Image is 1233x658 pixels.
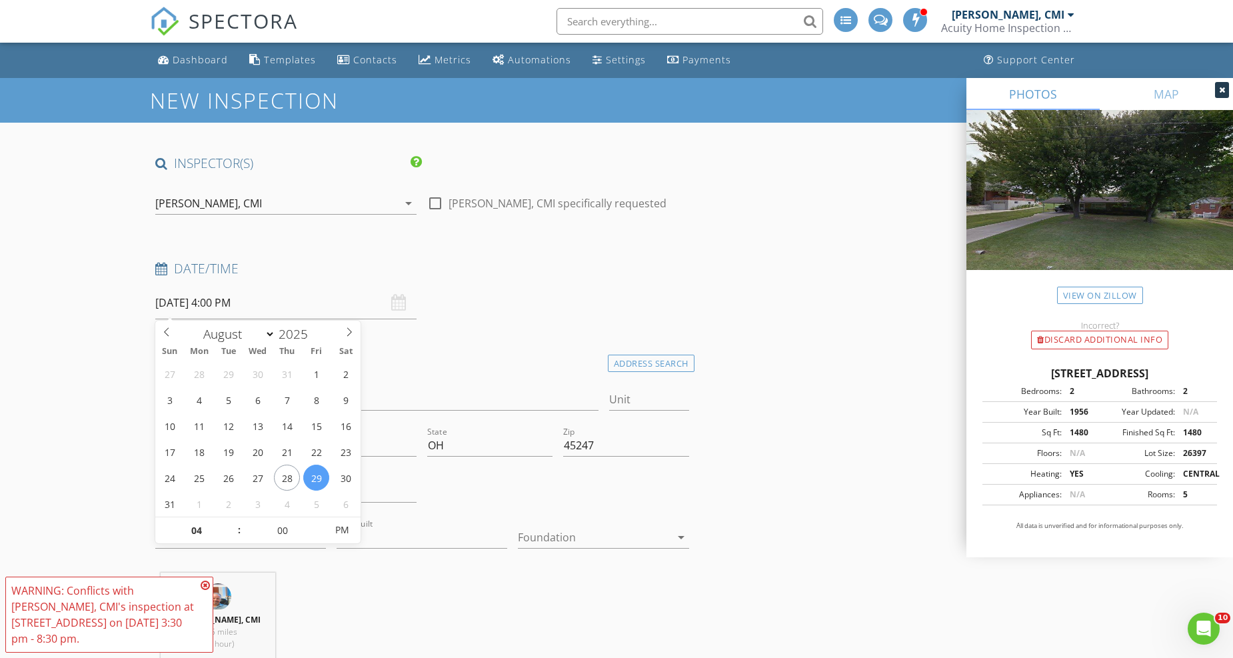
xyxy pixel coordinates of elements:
a: Settings [587,48,651,73]
span: SPECTORA [189,7,298,35]
span: N/A [1070,447,1085,459]
span: August 31, 2025 [157,491,183,517]
div: Cooling: [1100,468,1175,480]
span: Wed [243,347,273,356]
div: Templates [264,53,316,66]
span: September 3, 2025 [245,491,271,517]
div: [STREET_ADDRESS] [982,365,1217,381]
div: Dashboard [173,53,228,66]
a: Metrics [413,48,477,73]
span: September 5, 2025 [303,491,329,517]
span: 10 [1215,613,1230,623]
span: September 1, 2025 [186,491,212,517]
a: Support Center [978,48,1080,73]
div: 26397 [1175,447,1213,459]
div: 1480 [1062,427,1100,439]
span: August 17, 2025 [157,439,183,465]
span: September 2, 2025 [215,491,241,517]
i: arrow_drop_down [673,529,689,545]
input: Select date [155,287,417,319]
a: Contacts [332,48,403,73]
strong: [PERSON_NAME], CMI [175,614,261,625]
span: Sun [155,347,185,356]
div: WARNING: Conflicts with [PERSON_NAME], CMI's inspection at [STREET_ADDRESS] on [DATE] 3:30 pm - 8... [11,583,197,647]
span: August 15, 2025 [303,413,329,439]
span: August 2, 2025 [333,361,359,387]
span: August 28, 2025 [274,465,300,491]
div: Address Search [608,355,694,373]
a: Payments [662,48,736,73]
span: August 22, 2025 [303,439,329,465]
a: Templates [244,48,321,73]
a: View on Zillow [1057,287,1143,305]
iframe: Intercom live chat [1188,613,1220,645]
span: August 10, 2025 [157,413,183,439]
span: August 12, 2025 [215,413,241,439]
span: August 16, 2025 [333,413,359,439]
span: September 4, 2025 [274,491,300,517]
span: Fri [302,347,331,356]
div: 2 [1175,385,1213,397]
span: August 25, 2025 [186,465,212,491]
div: Sq Ft: [986,427,1062,439]
span: July 30, 2025 [245,361,271,387]
span: August 30, 2025 [333,465,359,491]
div: Support Center [997,53,1075,66]
div: 2 [1062,385,1100,397]
span: : [237,517,241,543]
span: August 11, 2025 [186,413,212,439]
a: PHOTOS [966,78,1100,110]
div: Automations [508,53,571,66]
span: August 5, 2025 [215,387,241,413]
span: July 31, 2025 [274,361,300,387]
a: SPECTORA [150,18,298,46]
span: August 3, 2025 [157,387,183,413]
div: Finished Sq Ft: [1100,427,1175,439]
a: Automations (Advanced) [487,48,577,73]
div: Rooms: [1100,489,1175,501]
span: August 14, 2025 [274,413,300,439]
div: Lot Size: [1100,447,1175,459]
span: August 7, 2025 [274,387,300,413]
span: August 27, 2025 [245,465,271,491]
div: Contacts [353,53,397,66]
h4: Location [155,351,689,369]
h4: INSPECTOR(S) [155,155,422,172]
div: Floors: [986,447,1062,459]
span: August 29, 2025 [303,465,329,491]
h4: Date/Time [155,260,689,277]
div: CENTRAL [1175,468,1213,480]
div: [PERSON_NAME], CMI [155,197,262,209]
a: MAP [1100,78,1233,110]
span: August 9, 2025 [333,387,359,413]
div: Heating: [986,468,1062,480]
p: All data is unverified and for informational purposes only. [982,521,1217,531]
div: 1480 [1175,427,1213,439]
img: The Best Home Inspection Software - Spectora [150,7,179,36]
span: Tue [214,347,243,356]
span: N/A [1070,489,1085,500]
span: August 21, 2025 [274,439,300,465]
span: Click to toggle [323,517,360,543]
div: Settings [606,53,646,66]
span: N/A [1183,406,1198,417]
span: August 13, 2025 [245,413,271,439]
span: August 19, 2025 [215,439,241,465]
span: August 24, 2025 [157,465,183,491]
div: Year Updated: [1100,406,1175,418]
div: Year Built: [986,406,1062,418]
span: July 29, 2025 [215,361,241,387]
div: [PERSON_NAME], CMI [952,8,1064,21]
span: August 20, 2025 [245,439,271,465]
label: [PERSON_NAME], CMI specifically requested [449,197,666,210]
span: August 23, 2025 [333,439,359,465]
div: Bedrooms: [986,385,1062,397]
span: August 26, 2025 [215,465,241,491]
span: Sat [331,347,361,356]
span: Mon [185,347,214,356]
span: (an hour) [202,638,234,649]
span: August 18, 2025 [186,439,212,465]
i: arrow_drop_down [401,195,417,211]
span: August 6, 2025 [245,387,271,413]
div: Acuity Home Inspection Services [941,21,1074,35]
